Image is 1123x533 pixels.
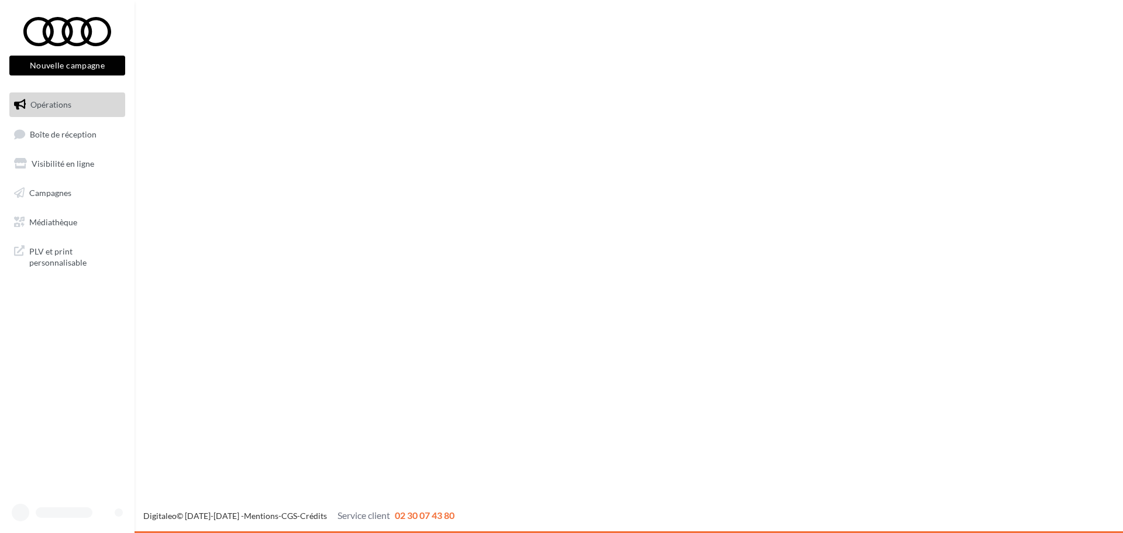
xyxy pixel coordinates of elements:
a: Visibilité en ligne [7,152,128,176]
a: Campagnes [7,181,128,205]
a: Digitaleo [143,511,177,521]
span: © [DATE]-[DATE] - - - [143,511,454,521]
a: Boîte de réception [7,122,128,147]
span: Médiathèque [29,216,77,226]
span: Boîte de réception [30,129,97,139]
a: Médiathèque [7,210,128,235]
span: Campagnes [29,188,71,198]
span: Visibilité en ligne [32,159,94,169]
button: Nouvelle campagne [9,56,125,75]
span: 02 30 07 43 80 [395,510,454,521]
a: Crédits [300,511,327,521]
a: CGS [281,511,297,521]
a: Mentions [244,511,278,521]
a: Opérations [7,92,128,117]
span: Service client [337,510,390,521]
span: PLV et print personnalisable [29,243,120,269]
span: Opérations [30,99,71,109]
a: PLV et print personnalisable [7,239,128,273]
